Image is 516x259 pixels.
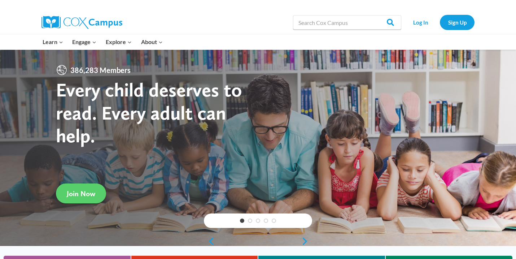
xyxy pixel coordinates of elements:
[293,15,401,30] input: Search Cox Campus
[272,219,276,223] a: 5
[72,37,96,47] span: Engage
[56,78,242,147] strong: Every child deserves to read. Every adult can help.
[248,219,252,223] a: 2
[38,34,167,49] nav: Primary Navigation
[106,37,132,47] span: Explore
[264,219,268,223] a: 4
[204,234,312,249] div: content slider buttons
[405,15,475,30] nav: Secondary Navigation
[43,37,63,47] span: Learn
[67,189,95,198] span: Join Now
[41,16,122,29] img: Cox Campus
[141,37,163,47] span: About
[204,237,215,246] a: previous
[67,64,134,76] span: 386,283 Members
[301,237,312,246] a: next
[56,184,106,203] a: Join Now
[405,15,436,30] a: Log In
[240,219,244,223] a: 1
[256,219,260,223] a: 3
[440,15,475,30] a: Sign Up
